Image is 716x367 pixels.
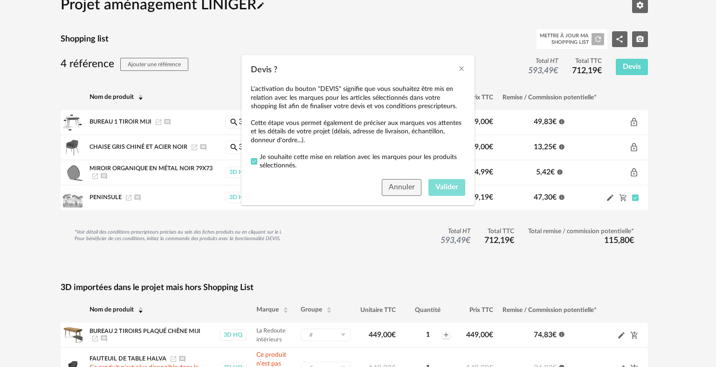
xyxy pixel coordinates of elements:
[382,179,422,196] button: Annuler
[435,183,458,191] span: Valider
[241,55,475,205] div: Devis ?
[458,64,465,74] button: Close
[251,66,277,74] span: Devis ?
[428,179,465,196] button: Valider
[260,153,465,170] span: Je souhaite cette mise en relation avec les marques pour les produits sélectionnés.
[251,85,465,144] div: L'activation du bouton "DEVIS" signifie que vous souhaitez être mis en relation avec les marques ...
[389,183,415,191] span: Annuler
